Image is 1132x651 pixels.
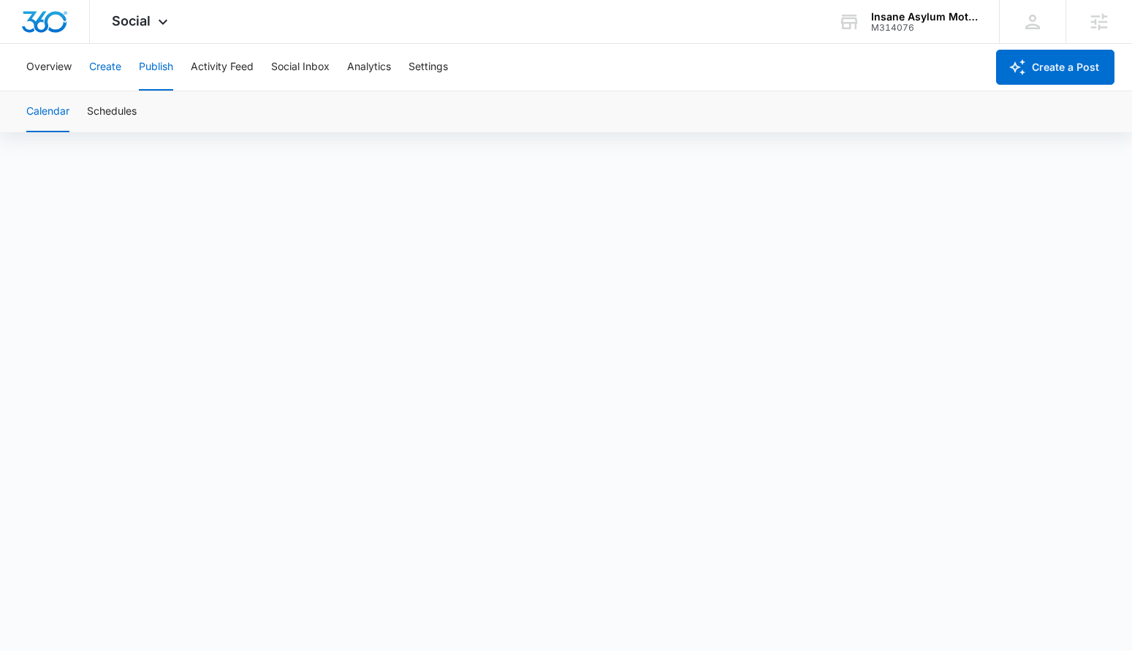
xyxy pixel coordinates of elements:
button: Activity Feed [191,44,254,91]
button: Calendar [26,91,69,132]
button: Overview [26,44,72,91]
button: Social Inbox [271,44,330,91]
button: Publish [139,44,173,91]
button: Schedules [87,91,137,132]
span: Social [112,13,151,28]
button: Create [89,44,121,91]
div: account id [871,23,978,33]
button: Settings [409,44,448,91]
button: Analytics [347,44,391,91]
button: Create a Post [996,50,1114,85]
div: account name [871,11,978,23]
